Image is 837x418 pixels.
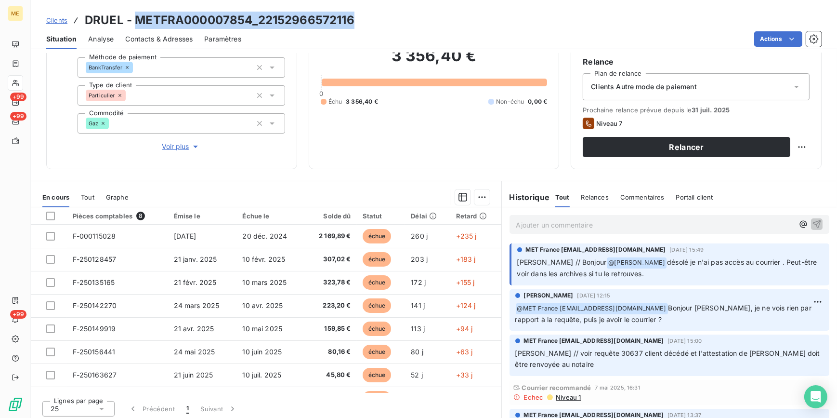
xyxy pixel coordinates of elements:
span: [PERSON_NAME] // voir requête 30637 client décédé et l'attestation de [PERSON_NAME] doit être ren... [515,349,822,368]
span: Bonjour [PERSON_NAME], je ne vois rien par rapport à la requête, puis je avoir le courrier ? [515,304,813,324]
span: Graphe [106,193,129,201]
span: 80 j [411,348,423,356]
h6: Historique [502,191,550,203]
span: [PERSON_NAME] // Bonjour [517,258,607,266]
span: Tout [555,193,570,201]
input: Ajouter une valeur [126,91,133,100]
span: F-250135165 [73,278,115,286]
span: F-250128457 [73,255,117,263]
span: 45,80 € [310,370,351,380]
span: 113 j [411,324,425,333]
div: Open Intercom Messenger [804,385,827,408]
span: 24 mai 2025 [174,348,215,356]
span: 10 avr. 2025 [242,301,283,310]
span: F-000115028 [73,232,116,240]
span: Tout [81,193,94,201]
span: [DATE] 15:49 [669,247,704,253]
span: 307,02 € [310,255,351,264]
span: 141 j [411,301,425,310]
div: Retard [456,212,496,220]
span: [DATE] 13:37 [667,412,701,418]
span: échue [363,229,392,243]
span: Clients Autre mode de paiement [591,82,697,92]
span: Niveau 1 [555,393,581,401]
input: Ajouter une valeur [133,63,141,72]
span: 172 j [411,278,426,286]
span: Relances [581,193,609,201]
span: +99 [10,93,26,101]
span: Clients [46,16,67,24]
img: Logo LeanPay [8,397,23,412]
span: 25 [51,404,59,414]
span: @ MET France [EMAIL_ADDRESS][DOMAIN_NAME] [516,303,668,314]
span: 0,00 € [528,97,547,106]
a: +99 [8,94,23,110]
span: Situation [46,34,77,44]
span: +99 [10,112,26,121]
span: échue [363,345,392,359]
span: 1 [186,404,189,414]
span: échue [363,275,392,290]
a: +99 [8,114,23,129]
input: Ajouter une valeur [109,119,117,128]
span: échue [363,368,392,382]
a: Clients [46,15,67,25]
span: 159,85 € [310,324,351,334]
span: 10 juin 2025 [242,348,282,356]
span: BankTransfer [89,65,122,70]
span: Gaz [89,121,98,126]
div: Délai [411,212,444,220]
h2: 3 356,40 € [321,46,548,75]
span: Courrier recommandé [522,384,591,391]
span: 3 356,40 € [346,97,378,106]
span: +155 j [456,278,475,286]
span: 80,16 € [310,347,351,357]
span: F-250142270 [73,301,117,310]
span: Non-échu [496,97,524,106]
span: Prochaine relance prévue depuis le [583,106,810,114]
span: Paramètres [204,34,241,44]
span: MET France [EMAIL_ADDRESS][DOMAIN_NAME] [524,337,664,345]
span: 20 déc. 2024 [242,232,287,240]
span: Portail client [676,193,713,201]
span: +99 [10,310,26,319]
span: En cours [42,193,69,201]
span: Voir plus [162,142,200,151]
span: échue [363,298,392,313]
h6: Relance [583,56,810,67]
span: +183 j [456,255,476,263]
span: 0 [319,90,323,97]
span: 21 juin 2025 [174,371,213,379]
div: ME [8,6,23,21]
button: Voir plus [78,141,285,152]
span: 323,78 € [310,278,351,287]
span: +33 j [456,371,473,379]
span: +63 j [456,348,473,356]
span: [DATE] 15:00 [667,338,702,344]
div: Émise le [174,212,231,220]
span: 260 j [411,232,428,240]
div: Solde dû [310,212,351,220]
span: Echec [524,393,544,401]
span: 24 mars 2025 [174,301,220,310]
span: Niveau 7 [596,120,622,127]
span: F-250149919 [73,324,116,333]
span: 21 févr. 2025 [174,278,217,286]
span: échue [363,252,392,267]
span: échue [363,322,392,336]
span: 223,20 € [310,301,351,310]
div: Pièces comptables [73,212,162,220]
span: 52 j [411,371,423,379]
span: Particulier [89,93,115,98]
span: 31 juil. 2025 [692,106,730,114]
span: désolé je n'ai pas accès au courrier . Peut-être voir dans les archives si tu le retrouves. [517,258,819,278]
span: [PERSON_NAME] [524,291,574,300]
div: Statut [363,212,400,220]
span: 2 169,89 € [310,231,351,241]
span: F-250156441 [73,348,116,356]
span: +235 j [456,232,477,240]
div: Échue le [242,212,298,220]
span: MET France [EMAIL_ADDRESS][DOMAIN_NAME] [526,245,666,254]
span: F-250163627 [73,371,117,379]
span: Échu [328,97,342,106]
